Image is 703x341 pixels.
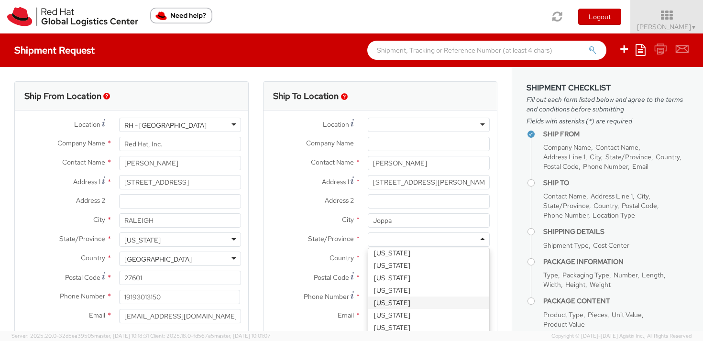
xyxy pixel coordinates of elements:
[14,45,95,55] h4: Shipment Request
[543,153,585,161] span: Address Line 1
[595,143,638,152] span: Contact Name
[11,332,149,339] span: Server: 2025.20.0-32d5ea39505
[543,297,689,305] h4: Package Content
[656,153,680,161] span: Country
[338,311,354,319] span: Email
[543,320,585,329] span: Product Value
[323,120,349,129] span: Location
[368,247,489,259] div: [US_STATE]
[89,311,105,319] span: Email
[57,139,105,147] span: Company Name
[314,273,349,282] span: Postal Code
[273,91,339,101] h3: Ship To Location
[543,271,558,279] span: Type
[590,153,601,161] span: City
[527,84,689,92] h3: Shipment Checklist
[65,273,100,282] span: Postal Code
[60,292,105,300] span: Phone Number
[543,143,591,152] span: Company Name
[622,201,657,210] span: Postal Code
[551,332,692,340] span: Copyright © [DATE]-[DATE] Agistix Inc., All Rights Reserved
[74,120,100,129] span: Location
[543,211,588,220] span: Phone Number
[311,158,354,166] span: Contact Name
[543,241,589,250] span: Shipment Type
[543,280,561,289] span: Width
[562,271,609,279] span: Packaging Type
[605,153,651,161] span: State/Province
[593,201,617,210] span: Country
[543,228,689,235] h4: Shipping Details
[81,253,105,262] span: Country
[124,235,161,245] div: [US_STATE]
[588,310,607,319] span: Pieces
[583,162,628,171] span: Phone Number
[593,211,635,220] span: Location Type
[527,116,689,126] span: Fields with asterisks (*) are required
[543,201,589,210] span: State/Province
[593,241,629,250] span: Cost Center
[614,271,637,279] span: Number
[306,139,354,147] span: Company Name
[543,192,586,200] span: Contact Name
[330,253,354,262] span: Country
[368,309,489,321] div: [US_STATE]
[93,215,105,224] span: City
[62,158,105,166] span: Contact Name
[124,254,192,264] div: [GEOGRAPHIC_DATA]
[150,332,271,339] span: Client: 2025.18.0-fd567a5
[94,332,149,339] span: master, [DATE] 10:18:31
[578,9,621,25] button: Logout
[612,310,642,319] span: Unit Value
[368,321,489,334] div: [US_STATE]
[368,284,489,297] div: [US_STATE]
[543,310,583,319] span: Product Type
[325,196,354,205] span: Address 2
[368,297,489,309] div: [US_STATE]
[591,192,633,200] span: Address Line 1
[304,292,349,301] span: Phone Number
[76,196,105,205] span: Address 2
[308,234,354,243] span: State/Province
[7,7,138,26] img: rh-logistics-00dfa346123c4ec078e1.svg
[24,91,101,101] h3: Ship From Location
[543,162,579,171] span: Postal Code
[637,22,697,31] span: [PERSON_NAME]
[543,131,689,138] h4: Ship From
[368,259,489,272] div: [US_STATE]
[367,41,606,60] input: Shipment, Tracking or Reference Number (at least 4 chars)
[565,280,585,289] span: Height
[342,215,354,224] span: City
[311,330,354,339] span: Location Type
[73,177,100,186] span: Address 1
[150,8,212,23] button: Need help?
[322,177,349,186] span: Address 1
[527,95,689,114] span: Fill out each form listed below and agree to the terms and conditions before submitting
[543,258,689,265] h4: Package Information
[642,271,664,279] span: Length
[124,121,207,130] div: RH - [GEOGRAPHIC_DATA]
[543,179,689,187] h4: Ship To
[637,192,648,200] span: City
[691,23,697,31] span: ▼
[632,162,648,171] span: Email
[590,280,611,289] span: Weight
[59,234,105,243] span: State/Province
[214,332,271,339] span: master, [DATE] 10:01:07
[368,272,489,284] div: [US_STATE]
